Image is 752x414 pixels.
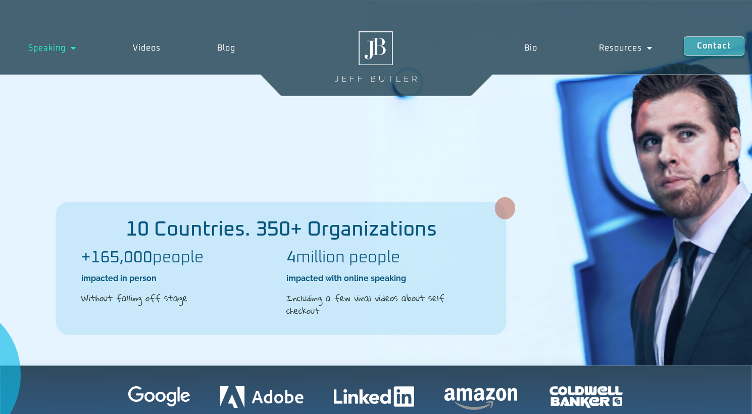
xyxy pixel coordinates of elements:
a: Bio [493,36,568,60]
b: +165,000 [81,250,153,266]
a: Contact [684,36,744,56]
b: 4 [286,250,296,266]
span: Contact [697,42,731,50]
h2: Including a few viral videos about self checkout [286,292,481,317]
h2: impacted in person [81,273,276,284]
a: Videos [105,36,189,60]
h2: 10 Countries. 350+ Organizations [56,219,506,240]
nav: Menu [493,36,683,60]
h2: impacted with online speaking [286,273,481,284]
h2: people [81,250,276,266]
a: Blog [189,36,264,60]
h2: Without falling off stage [81,292,276,305]
h2: million people [286,250,481,266]
a: Resources [568,36,683,60]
